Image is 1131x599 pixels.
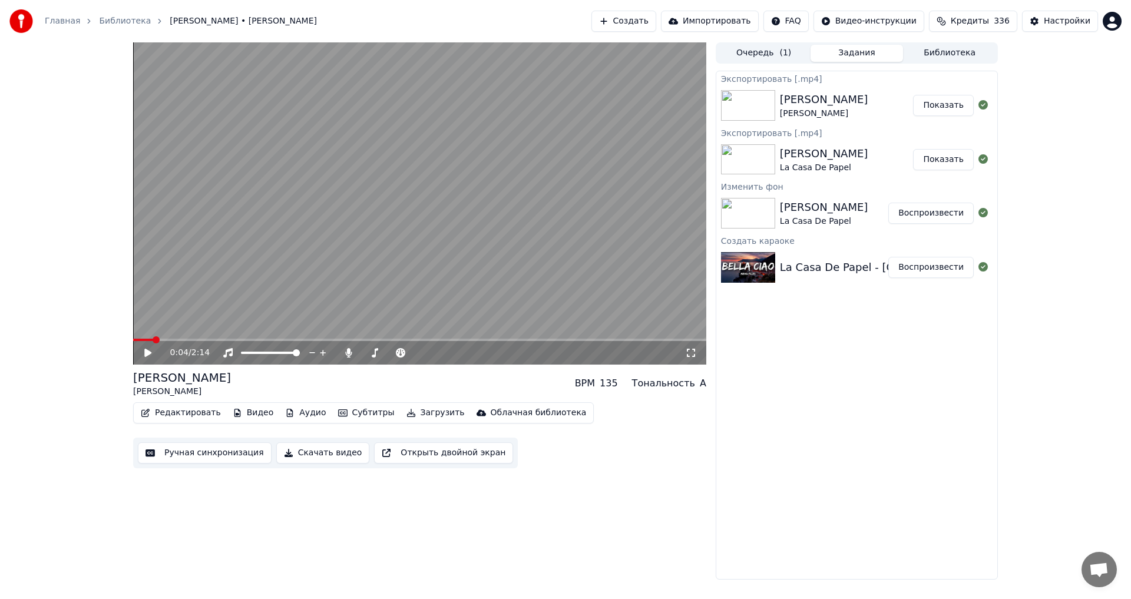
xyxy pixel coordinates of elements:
button: Видео-инструкции [813,11,924,32]
button: Библиотека [903,45,996,62]
div: Создать караоке [716,233,997,247]
button: Видео [228,405,279,421]
img: youka [9,9,33,33]
div: La Casa De Papel [780,162,868,174]
div: BPM [575,376,595,390]
div: / [170,347,199,359]
a: Главная [45,15,80,27]
div: Облачная библиотека [491,407,587,419]
div: [PERSON_NAME] [133,386,231,398]
button: Воспроизвести [888,203,974,224]
div: [PERSON_NAME] [780,145,868,162]
div: Экспортировать [.mp4] [716,125,997,140]
button: FAQ [763,11,809,32]
button: Импортировать [661,11,759,32]
button: Задания [811,45,904,62]
div: [PERSON_NAME] [133,369,231,386]
span: 0:04 [170,347,188,359]
div: La Casa De Papel [780,216,868,227]
button: Скачать видео [276,442,370,464]
span: [PERSON_NAME] • [PERSON_NAME] [170,15,317,27]
button: Настройки [1022,11,1098,32]
div: Экспортировать [.mp4] [716,71,997,85]
div: La Casa De Papel - [GEOGRAPHIC_DATA] [780,259,994,276]
a: Библиотека [99,15,151,27]
span: Кредиты [951,15,989,27]
button: Воспроизвести [888,257,974,278]
div: [PERSON_NAME] [780,91,868,108]
nav: breadcrumb [45,15,317,27]
span: 2:14 [191,347,210,359]
button: Открыть двойной экран [374,442,513,464]
div: [PERSON_NAME] [780,108,868,120]
button: Редактировать [136,405,226,421]
div: 135 [600,376,618,390]
button: Ручная синхронизация [138,442,272,464]
button: Очередь [717,45,811,62]
button: Создать [591,11,656,32]
div: A [700,376,706,390]
div: [PERSON_NAME] [780,199,868,216]
span: 336 [994,15,1010,27]
a: Open chat [1082,552,1117,587]
div: Тональность [632,376,695,390]
button: Загрузить [402,405,469,421]
div: Настройки [1044,15,1090,27]
button: Аудио [280,405,330,421]
button: Кредиты336 [929,11,1017,32]
button: Показать [913,95,974,116]
div: Изменить фон [716,179,997,193]
button: Субтитры [333,405,399,421]
span: ( 1 ) [779,47,791,59]
button: Показать [913,149,974,170]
